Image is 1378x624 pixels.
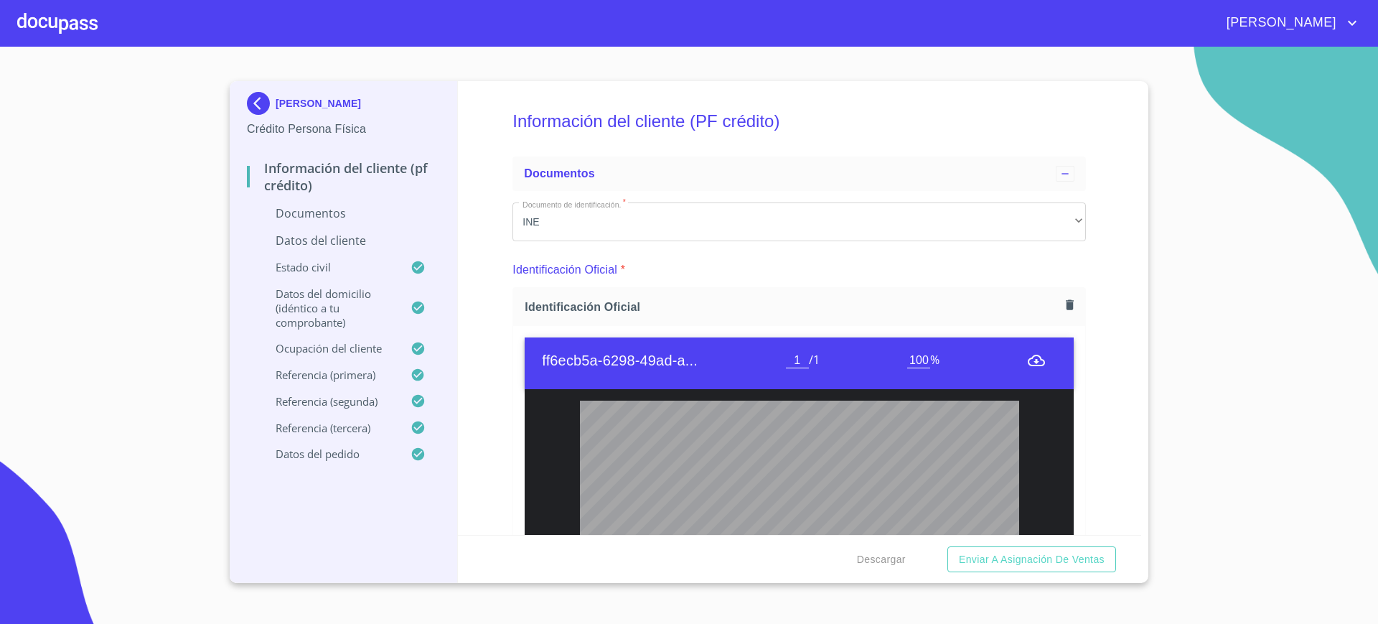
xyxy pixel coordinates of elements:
[247,233,440,248] p: Datos del cliente
[947,546,1116,573] button: Enviar a Asignación de Ventas
[247,341,411,355] p: Ocupación del Cliente
[247,394,411,409] p: Referencia (segunda)
[857,551,906,569] span: Descargar
[930,352,939,368] span: %
[512,261,617,279] p: Identificación Oficial
[247,92,276,115] img: Docupass spot blue
[809,352,820,368] span: / 1
[247,287,411,330] p: Datos del domicilio (idéntico a tu comprobante)
[525,299,1060,315] span: Identificación Oficial
[276,98,361,109] p: [PERSON_NAME]
[512,157,1086,191] div: Documentos
[1216,11,1361,34] button: account of current user
[1028,352,1045,369] button: menu
[247,205,440,221] p: Documentos
[512,92,1086,151] h5: Información del cliente (PF crédito)
[542,349,785,372] h6: ff6ecb5a-6298-49ad-a...
[247,260,411,274] p: Estado Civil
[1216,11,1344,34] span: [PERSON_NAME]
[247,159,440,194] p: Información del cliente (PF crédito)
[247,447,411,461] p: Datos del pedido
[247,421,411,435] p: Referencia (tercera)
[512,202,1086,241] div: INE
[959,551,1105,569] span: Enviar a Asignación de Ventas
[524,167,594,180] span: Documentos
[247,368,411,382] p: Referencia (primera)
[247,121,440,138] p: Crédito Persona Física
[851,546,911,573] button: Descargar
[247,92,440,121] div: [PERSON_NAME]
